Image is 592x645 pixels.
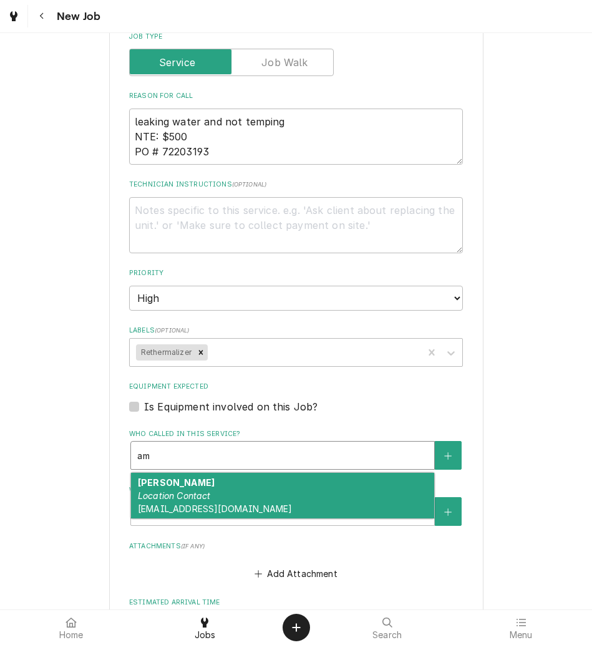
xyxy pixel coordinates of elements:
[435,441,461,470] button: Create New Contact
[129,91,463,164] div: Reason For Call
[129,598,463,642] div: Estimated Arrival Time
[181,543,205,550] span: ( if any )
[5,613,137,643] a: Home
[129,32,463,42] label: Job Type
[129,180,463,253] div: Technician Instructions
[129,429,463,439] label: Who called in this service?
[129,541,463,551] label: Attachments
[129,91,463,101] label: Reason For Call
[129,109,463,165] textarea: leaking water and not temping NTE: $500 PO # 72203193
[136,344,194,361] div: Rethermalizer
[129,326,463,366] div: Labels
[455,613,587,643] a: Menu
[2,5,25,27] a: Go to Jobs
[129,485,463,526] div: Who should the tech(s) ask for?
[129,268,463,310] div: Priority
[129,180,463,190] label: Technician Instructions
[194,344,208,361] div: Remove Rethermalizer
[129,598,463,608] label: Estimated Arrival Time
[138,490,211,501] em: Location Contact
[129,541,463,583] div: Attachments
[155,327,190,334] span: ( optional )
[53,8,100,25] span: New Job
[129,32,463,76] div: Job Type
[138,477,215,488] strong: [PERSON_NAME]
[321,613,454,643] a: Search
[129,382,463,392] label: Equipment Expected
[283,614,310,641] button: Create Object
[144,399,318,414] label: Is Equipment involved on this Job?
[31,5,53,27] button: Navigate back
[138,503,292,514] span: [EMAIL_ADDRESS][DOMAIN_NAME]
[129,268,463,278] label: Priority
[232,181,267,188] span: ( optional )
[372,630,402,640] span: Search
[59,630,84,640] span: Home
[129,382,463,414] div: Equipment Expected
[129,429,463,470] div: Who called in this service?
[195,630,216,640] span: Jobs
[129,485,463,495] label: Who should the tech(s) ask for?
[444,452,452,460] svg: Create New Contact
[510,630,533,640] span: Menu
[435,497,461,526] button: Create New Contact
[138,613,271,643] a: Jobs
[253,565,340,583] button: Add Attachment
[444,508,452,516] svg: Create New Contact
[129,326,463,336] label: Labels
